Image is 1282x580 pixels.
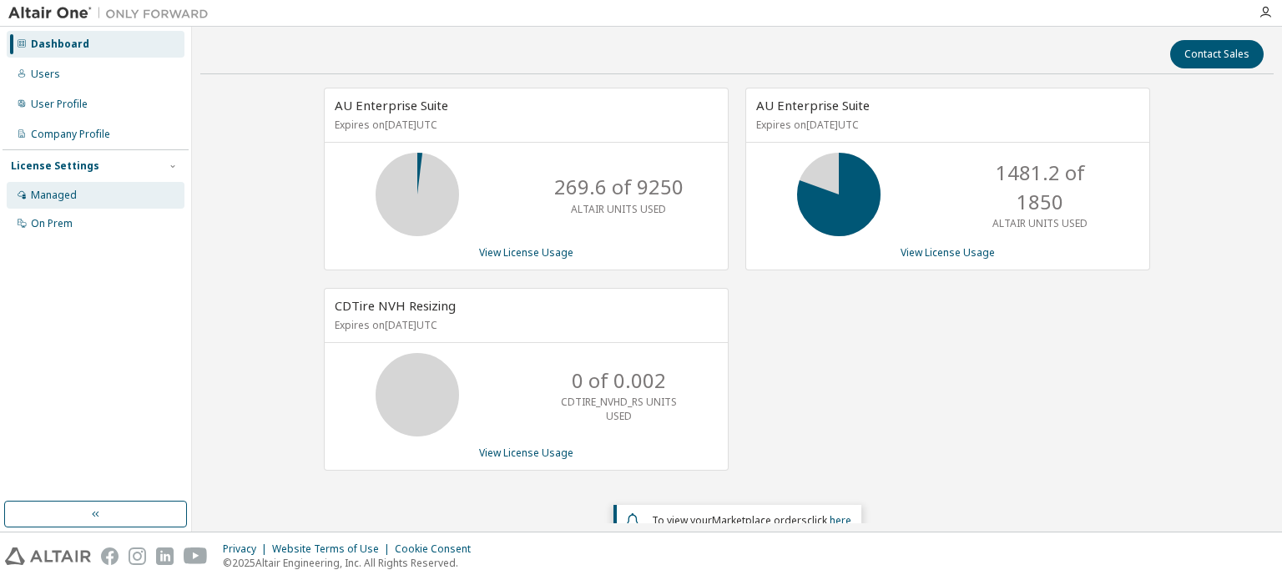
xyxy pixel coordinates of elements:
div: Users [31,68,60,81]
span: To view your click [652,513,851,527]
div: Dashboard [31,38,89,51]
a: here [830,513,851,527]
div: On Prem [31,217,73,230]
p: Expires on [DATE] UTC [335,118,714,132]
p: Expires on [DATE] UTC [756,118,1135,132]
img: altair_logo.svg [5,547,91,565]
a: View License Usage [479,245,573,260]
p: Expires on [DATE] UTC [335,318,714,332]
div: License Settings [11,159,99,173]
div: Privacy [223,542,272,556]
p: 1481.2 of 1850 [973,159,1107,216]
div: User Profile [31,98,88,111]
span: AU Enterprise Suite [756,97,870,113]
img: youtube.svg [184,547,208,565]
div: Company Profile [31,128,110,141]
img: instagram.svg [129,547,146,565]
div: Cookie Consent [395,542,481,556]
p: © 2025 Altair Engineering, Inc. All Rights Reserved. [223,556,481,570]
a: View License Usage [479,446,573,460]
img: Altair One [8,5,217,22]
a: View License Usage [901,245,995,260]
p: 0 of 0.002 [572,366,666,395]
p: 269.6 of 9250 [554,173,684,201]
p: ALTAIR UNITS USED [571,202,666,216]
div: Managed [31,189,77,202]
p: ALTAIR UNITS USED [992,216,1088,230]
span: AU Enterprise Suite [335,97,448,113]
em: Marketplace orders [712,513,807,527]
button: Contact Sales [1170,40,1264,68]
div: Website Terms of Use [272,542,395,556]
img: linkedin.svg [156,547,174,565]
span: CDTire NVH Resizing [335,297,456,314]
p: CDTIRE_NVHD_RS UNITS USED [552,395,685,423]
img: facebook.svg [101,547,119,565]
